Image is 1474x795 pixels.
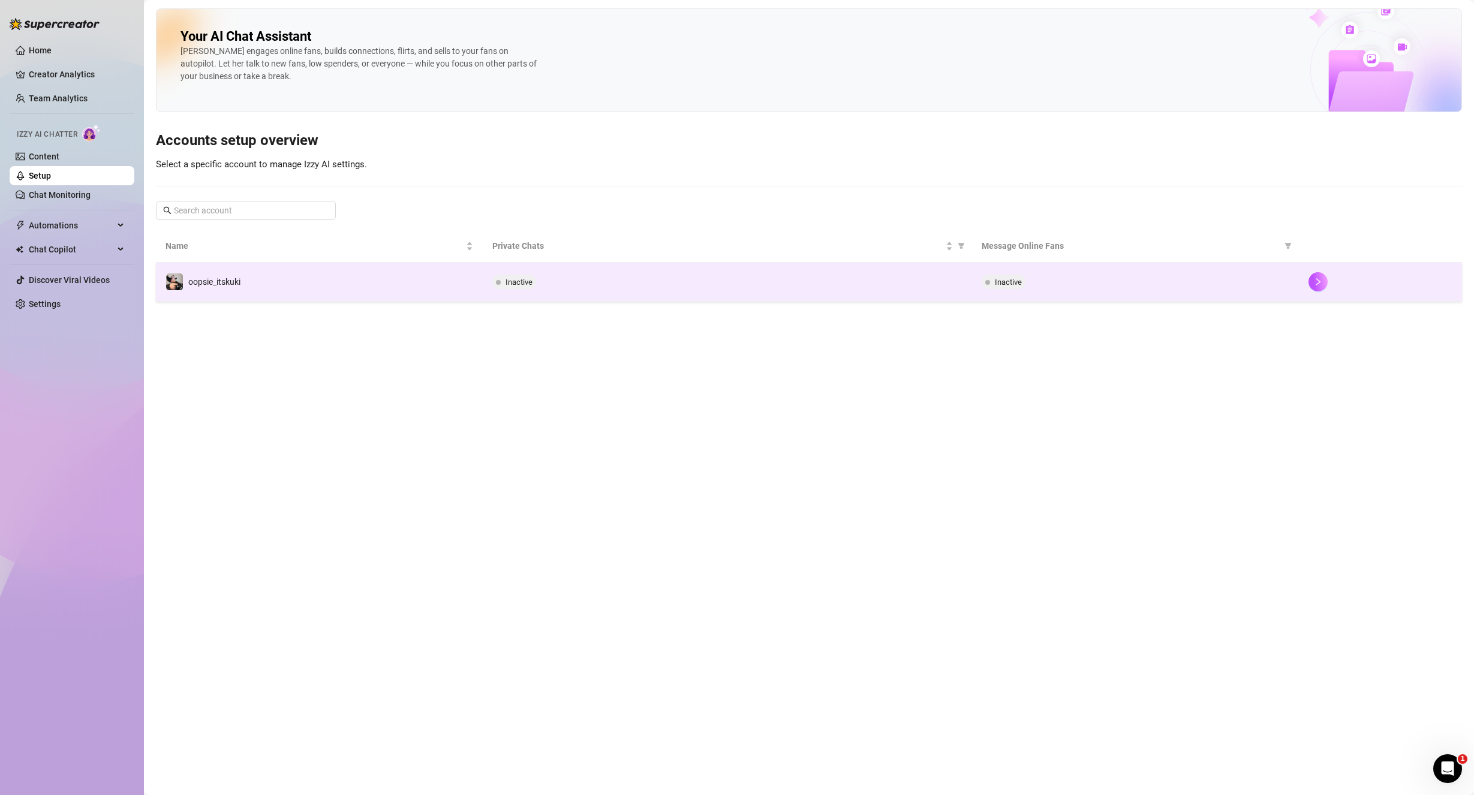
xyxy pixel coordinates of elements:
input: Search account [174,204,319,217]
span: Inactive [995,278,1022,287]
div: [PERSON_NAME] engages online fans, builds connections, flirts, and sells to your fans on autopilo... [181,45,540,83]
span: Inactive [506,278,533,287]
h3: Accounts setup overview [156,131,1462,150]
span: Message Online Fans [982,239,1280,252]
a: Setup [29,171,51,180]
img: Chat Copilot [16,245,23,254]
a: Team Analytics [29,94,88,103]
span: filter [1285,242,1292,249]
th: Private Chats [483,230,973,263]
span: 1 [1458,754,1467,764]
span: oopsie_itskuki [188,277,240,287]
h2: Your AI Chat Assistant [181,28,311,45]
span: filter [955,237,967,255]
a: Content [29,152,59,161]
a: Creator Analytics [29,65,125,84]
span: Select a specific account to manage Izzy AI settings. [156,159,367,170]
a: Chat Monitoring [29,190,91,200]
span: filter [958,242,965,249]
span: right [1314,278,1322,286]
a: Discover Viral Videos [29,275,110,285]
span: search [163,206,172,215]
span: Private Chats [492,239,944,252]
a: Home [29,46,52,55]
iframe: Intercom live chat [1433,754,1462,783]
span: filter [1282,237,1294,255]
img: oopsie_itskuki [166,273,183,290]
span: Chat Copilot [29,240,114,259]
a: Settings [29,299,61,309]
img: logo-BBDzfeDw.svg [10,18,100,30]
img: AI Chatter [82,124,101,141]
span: thunderbolt [16,221,25,230]
span: Name [166,239,464,252]
button: right [1308,272,1328,291]
span: Izzy AI Chatter [17,129,77,140]
th: Name [156,230,483,263]
span: Automations [29,216,114,235]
